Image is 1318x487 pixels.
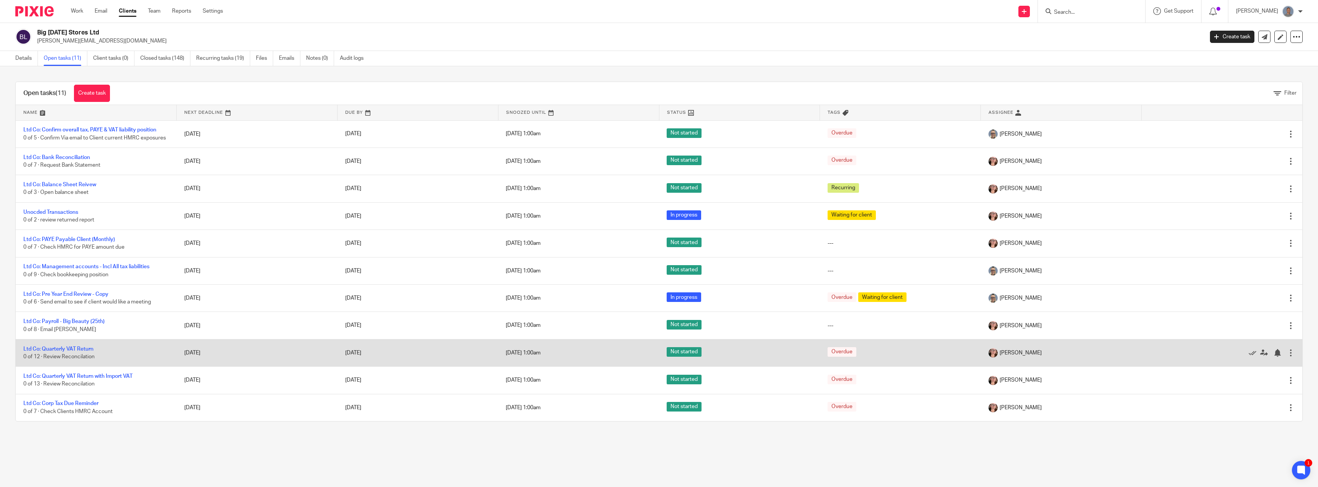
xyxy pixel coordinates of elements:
[988,376,998,385] img: Louise.jpg
[667,156,702,165] span: Not started
[140,51,190,66] a: Closed tasks (148)
[23,237,115,242] a: Ltd Co: PAYE Payable Client (Monthly)
[1000,349,1042,357] span: [PERSON_NAME]
[177,175,338,202] td: [DATE]
[23,272,108,277] span: 0 of 9 · Check bookkeeping position
[345,241,361,246] span: [DATE]
[37,29,966,37] h2: Big [DATE] Stores Ltd
[23,217,94,223] span: 0 of 2 · review returned report
[177,257,338,284] td: [DATE]
[23,382,95,387] span: 0 of 13 · Review Reconcilation
[988,294,998,303] img: Website%20Headshot.png
[506,110,546,115] span: Snoozed Until
[196,51,250,66] a: Recurring tasks (19)
[23,190,89,195] span: 0 of 3 · Open balance sheet
[23,162,100,168] span: 0 of 7 · Request Bank Statement
[506,131,541,137] span: [DATE] 1:00am
[44,51,87,66] a: Open tasks (11)
[667,238,702,247] span: Not started
[345,405,361,410] span: [DATE]
[828,375,856,384] span: Overdue
[15,29,31,45] img: svg%3E
[828,347,856,357] span: Overdue
[177,285,338,312] td: [DATE]
[1000,376,1042,384] span: [PERSON_NAME]
[988,212,998,221] img: Louise.jpg
[506,213,541,219] span: [DATE] 1:00am
[1249,349,1260,357] a: Mark as done
[119,7,136,15] a: Clients
[1053,9,1122,16] input: Search
[95,7,107,15] a: Email
[345,186,361,191] span: [DATE]
[74,85,110,102] a: Create task
[15,51,38,66] a: Details
[23,135,166,141] span: 0 of 5 · Confirm Via email to Client current HMRC exposures
[345,213,361,219] span: [DATE]
[828,183,859,193] span: Recurring
[56,90,66,96] span: (11)
[1000,185,1042,192] span: [PERSON_NAME]
[506,295,541,301] span: [DATE] 1:00am
[23,245,125,250] span: 0 of 7 · Check HMRC for PAYE amount due
[306,51,334,66] a: Notes (0)
[667,320,702,330] span: Not started
[667,347,702,357] span: Not started
[828,239,973,247] div: ---
[1000,130,1042,138] span: [PERSON_NAME]
[23,346,93,352] a: Ltd Co: Quarterly VAT Return
[23,264,149,269] a: Ltd Co: Management accounts - Incl All tax liabilities
[828,128,856,138] span: Overdue
[1000,212,1042,220] span: [PERSON_NAME]
[172,7,191,15] a: Reports
[667,128,702,138] span: Not started
[988,130,998,139] img: Website%20Headshot.png
[1282,5,1294,18] img: James%20Headshot.png
[345,268,361,274] span: [DATE]
[828,322,973,330] div: ---
[23,155,90,160] a: Ltd Co: Bank Reconciliation
[667,375,702,384] span: Not started
[667,210,701,220] span: In progress
[345,350,361,356] span: [DATE]
[23,319,105,324] a: Ltd Co: Payroll - Big Beauty (25th)
[667,110,686,115] span: Status
[988,184,998,193] img: Louise.jpg
[345,377,361,383] span: [DATE]
[177,120,338,148] td: [DATE]
[667,183,702,193] span: Not started
[988,266,998,275] img: Website%20Headshot.png
[23,292,108,297] a: Ltd Co: Pre Year End Review - Copy
[345,323,361,328] span: [DATE]
[23,354,95,359] span: 0 of 12 · Review Reconcilation
[23,89,66,97] h1: Open tasks
[858,292,907,302] span: Waiting for client
[177,339,338,366] td: [DATE]
[988,403,998,412] img: Louise.jpg
[203,7,223,15] a: Settings
[23,299,151,305] span: 0 of 6 · Send email to see if client would like a meeting
[1000,239,1042,247] span: [PERSON_NAME]
[506,186,541,192] span: [DATE] 1:00am
[177,230,338,257] td: [DATE]
[667,265,702,275] span: Not started
[345,295,361,301] span: [DATE]
[23,327,96,332] span: 0 of 8 · Email [PERSON_NAME]
[1000,157,1042,165] span: [PERSON_NAME]
[177,312,338,339] td: [DATE]
[148,7,161,15] a: Team
[1000,404,1042,412] span: [PERSON_NAME]
[1000,294,1042,302] span: [PERSON_NAME]
[345,159,361,164] span: [DATE]
[828,110,841,115] span: Tags
[23,409,113,414] span: 0 of 7 · Check Clients HMRC Account
[1305,459,1312,467] div: 1
[340,51,369,66] a: Audit logs
[667,292,701,302] span: In progress
[1164,8,1193,14] span: Get Support
[177,202,338,230] td: [DATE]
[1236,7,1278,15] p: [PERSON_NAME]
[1210,31,1254,43] a: Create task
[177,367,338,394] td: [DATE]
[15,6,54,16] img: Pixie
